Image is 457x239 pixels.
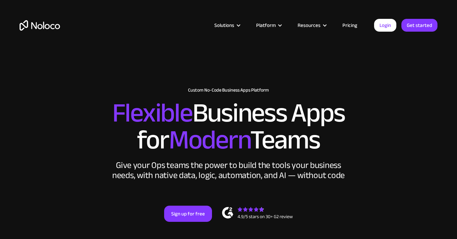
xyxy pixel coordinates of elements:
h1: Custom No-Code Business Apps Platform [20,88,437,93]
div: Solutions [206,21,248,30]
a: home [20,20,60,31]
a: Sign up for free [164,206,212,222]
div: Platform [248,21,289,30]
span: Flexible [112,88,192,138]
span: Modern [169,115,250,165]
a: Get started [401,19,437,32]
div: Give your Ops teams the power to build the tools your business needs, with native data, logic, au... [111,160,346,180]
div: Resources [289,21,334,30]
div: Resources [298,21,321,30]
div: Solutions [214,21,234,30]
div: Platform [256,21,276,30]
a: Pricing [334,21,366,30]
h2: Business Apps for Teams [20,100,437,153]
a: Login [374,19,396,32]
